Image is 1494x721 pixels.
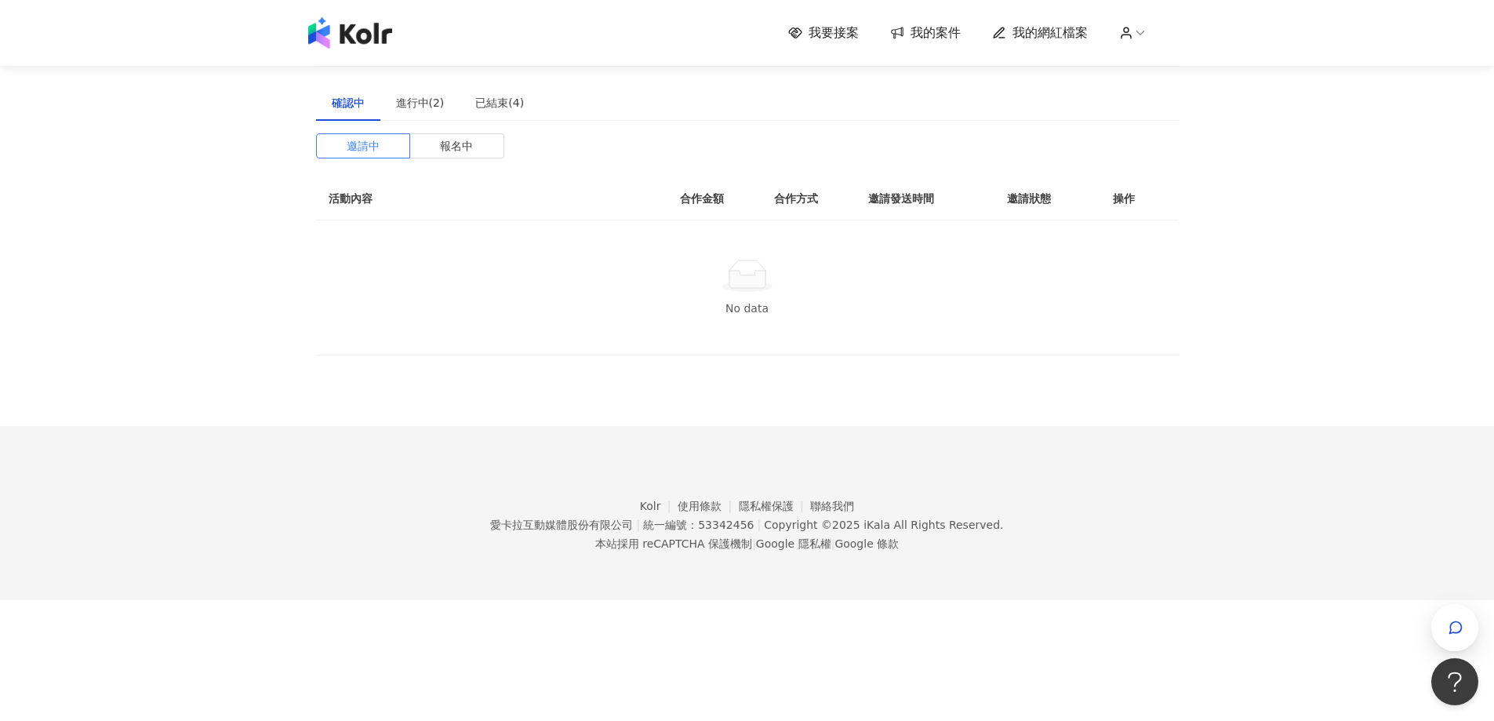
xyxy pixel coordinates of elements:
[490,519,633,531] div: 愛卡拉互動媒體股份有限公司
[475,94,524,111] div: 已結束(4)
[308,17,392,49] img: logo
[890,24,961,42] a: 我的案件
[810,500,854,512] a: 聯絡我們
[643,519,754,531] div: 統一編號：53342456
[788,24,859,42] a: 我要接案
[396,94,445,111] div: 進行中(2)
[992,24,1088,42] a: 我的網紅檔案
[863,519,890,531] a: iKala
[595,534,899,553] span: 本站採用 reCAPTCHA 保護機制
[332,94,365,111] div: 確認中
[678,500,739,512] a: 使用條款
[1012,24,1088,42] span: 我的網紅檔案
[739,500,811,512] a: 隱私權保護
[316,177,630,220] th: 活動內容
[440,134,473,158] span: 報名中
[834,537,899,550] a: Google 條款
[856,177,994,220] th: 邀請發送時間
[636,519,640,531] span: |
[1100,177,1179,220] th: 操作
[994,177,1100,220] th: 邀請狀態
[640,500,678,512] a: Kolr
[911,24,961,42] span: 我的案件
[756,537,831,550] a: Google 隱私權
[831,537,835,550] span: |
[809,24,859,42] span: 我要接案
[347,134,380,158] span: 邀請中
[764,519,1003,531] div: Copyright © 2025 All Rights Reserved.
[762,177,856,220] th: 合作方式
[752,537,756,550] span: |
[1431,658,1478,705] iframe: Help Scout Beacon - Open
[667,177,762,220] th: 合作金額
[335,300,1160,317] div: No data
[757,519,761,531] span: |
